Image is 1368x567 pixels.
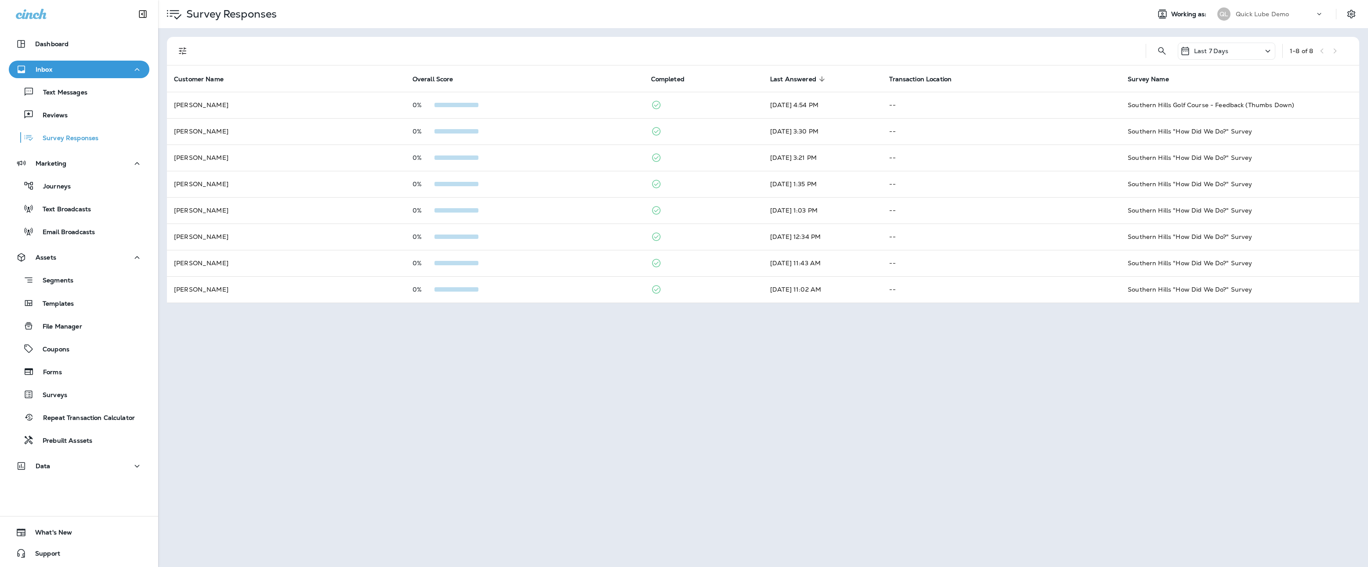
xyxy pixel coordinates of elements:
td: Southern Hills "How Did We Do?" Survey [1121,250,1359,276]
p: Repeat Transaction Calculator [34,414,135,423]
p: 0% [413,154,434,161]
p: Inbox [36,66,52,73]
p: File Manager [34,323,82,331]
td: [PERSON_NAME] [167,250,405,276]
button: Reviews [9,105,149,124]
td: [PERSON_NAME] [167,276,405,303]
td: [DATE] 11:02 AM [763,276,882,303]
button: Coupons [9,339,149,358]
button: Survey Responses [9,128,149,147]
button: Journeys [9,177,149,195]
p: Email Broadcasts [34,228,95,237]
button: Data [9,457,149,475]
p: 0% [413,101,434,108]
td: [PERSON_NAME] [167,118,405,144]
td: [PERSON_NAME] [167,197,405,224]
span: Support [26,550,60,560]
button: Marketing [9,155,149,172]
td: Southern Hills Golf Course - Feedback (Thumbs Down) [1121,92,1359,118]
td: -- [882,224,1121,250]
p: 0% [413,260,434,267]
p: Segments [34,277,73,285]
button: What's New [9,524,149,541]
p: Quick Lube Demo [1236,11,1289,18]
span: Survey Name [1128,76,1169,83]
span: Completed [651,76,684,83]
button: File Manager [9,317,149,335]
td: [PERSON_NAME] [167,224,405,250]
td: [PERSON_NAME] [167,92,405,118]
button: Collapse Sidebar [130,5,155,23]
button: Prebuilt Asssets [9,431,149,449]
span: Last Answered [770,76,816,83]
span: Customer Name [174,76,224,83]
span: Survey Name [1128,75,1180,83]
div: 1 - 8 of 8 [1290,47,1313,54]
button: Text Messages [9,83,149,101]
p: Text Broadcasts [34,206,91,214]
button: Assets [9,249,149,266]
span: Working as: [1171,11,1209,18]
p: Surveys [34,391,67,400]
p: 0% [413,128,434,135]
span: Transaction Location [889,75,963,83]
p: Prebuilt Asssets [34,437,92,445]
td: [PERSON_NAME] [167,144,405,171]
button: Inbox [9,61,149,78]
span: Completed [651,75,696,83]
td: Southern Hills "How Did We Do?" Survey [1121,171,1359,197]
p: Journeys [34,183,71,191]
td: [DATE] 4:54 PM [763,92,882,118]
p: Reviews [34,112,68,120]
button: Support [9,545,149,562]
td: [DATE] 3:21 PM [763,144,882,171]
td: Southern Hills "How Did We Do?" Survey [1121,197,1359,224]
button: Search Survey Responses [1153,42,1171,60]
p: Templates [34,300,74,308]
span: Overall Score [413,75,465,83]
td: [PERSON_NAME] [167,171,405,197]
p: 0% [413,233,434,240]
td: Southern Hills "How Did We Do?" Survey [1121,118,1359,144]
p: 0% [413,207,434,214]
span: Overall Score [413,76,453,83]
p: Survey Responses [34,134,98,143]
p: Dashboard [35,40,69,47]
td: -- [882,92,1121,118]
td: -- [882,276,1121,303]
p: Last 7 Days [1194,47,1229,54]
td: -- [882,118,1121,144]
span: Last Answered [770,75,828,83]
span: Customer Name [174,75,235,83]
span: Transaction Location [889,76,952,83]
p: Marketing [36,160,66,167]
button: Settings [1343,6,1359,22]
td: -- [882,144,1121,171]
td: [DATE] 1:03 PM [763,197,882,224]
div: QL [1217,7,1230,21]
p: 0% [413,286,434,293]
td: -- [882,197,1121,224]
span: What's New [26,529,72,539]
p: Text Messages [34,89,87,97]
button: Surveys [9,385,149,404]
td: [DATE] 3:30 PM [763,118,882,144]
p: 0% [413,181,434,188]
button: Text Broadcasts [9,199,149,218]
p: Survey Responses [183,7,277,21]
td: [DATE] 12:34 PM [763,224,882,250]
td: Southern Hills "How Did We Do?" Survey [1121,144,1359,171]
td: Southern Hills "How Did We Do?" Survey [1121,224,1359,250]
td: -- [882,171,1121,197]
button: Forms [9,362,149,381]
p: Assets [36,254,56,261]
p: Coupons [34,346,69,354]
p: Forms [34,368,62,377]
button: Repeat Transaction Calculator [9,408,149,426]
td: [DATE] 11:43 AM [763,250,882,276]
button: Email Broadcasts [9,222,149,241]
td: [DATE] 1:35 PM [763,171,882,197]
p: Data [36,462,51,469]
button: Filters [174,42,192,60]
button: Segments [9,271,149,289]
